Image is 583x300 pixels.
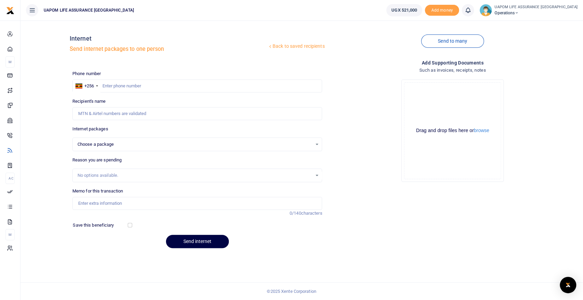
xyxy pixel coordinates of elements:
span: Choose a package [78,141,313,148]
h4: Add supporting Documents [328,59,578,67]
img: logo-small [6,6,14,15]
input: MTN & Airtel numbers are validated [72,107,322,120]
div: Open Intercom Messenger [560,277,576,293]
span: characters [301,211,322,216]
h4: Internet [70,35,267,42]
span: Operations [495,10,578,16]
li: Ac [5,173,15,184]
button: browse [474,128,489,133]
input: Enter phone number [72,80,322,92]
li: M [5,229,15,240]
div: No options available. [78,172,313,179]
small: UAPOM LIFE ASSURANCE [GEOGRAPHIC_DATA] [495,4,578,10]
label: Reason you are spending [72,157,122,163]
a: Send to many [421,34,484,48]
label: Save this beneficiary [73,222,114,229]
a: Add money [425,7,459,12]
button: Send internet [166,235,229,248]
a: logo-small logo-large logo-large [6,8,14,13]
input: Enter extra information [72,197,322,210]
span: UAPOM LIFE ASSURANCE [GEOGRAPHIC_DATA] [41,7,137,13]
label: Internet packages [72,126,108,132]
a: profile-user UAPOM LIFE ASSURANCE [GEOGRAPHIC_DATA] Operations [480,4,578,16]
div: +256 [84,83,94,89]
li: Wallet ballance [384,4,425,16]
div: Drag and drop files here or [404,127,501,134]
span: 0/140 [290,211,301,216]
div: Uganda: +256 [73,80,100,92]
a: Back to saved recipients [267,40,325,53]
label: Memo for this transaction [72,188,123,195]
h5: Send internet packages to one person [70,46,267,53]
span: Add money [425,5,459,16]
li: M [5,56,15,68]
label: Phone number [72,70,101,77]
li: Toup your wallet [425,5,459,16]
span: UGX 521,000 [391,7,417,14]
label: Recipient's name [72,98,106,105]
div: File Uploader [401,80,504,182]
a: UGX 521,000 [386,4,422,16]
h4: Such as invoices, receipts, notes [328,67,578,74]
img: profile-user [480,4,492,16]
